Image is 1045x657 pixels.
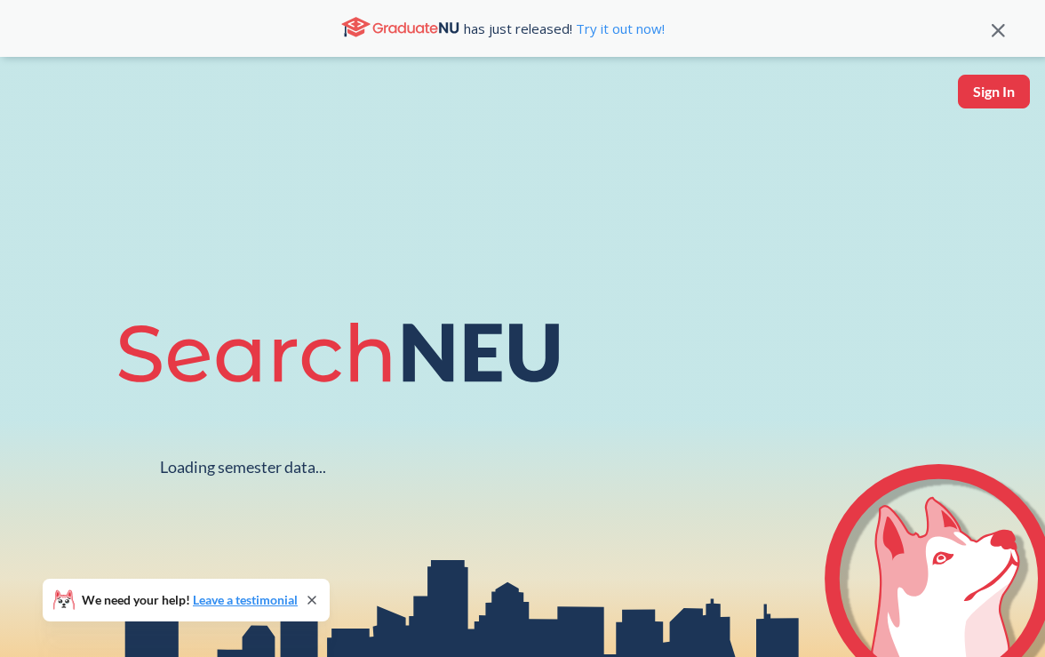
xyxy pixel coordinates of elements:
a: sandbox logo [18,75,60,134]
img: sandbox logo [18,75,60,129]
a: Try it out now! [572,20,665,37]
span: has just released! [464,19,665,38]
a: Leave a testimonial [193,592,298,607]
span: We need your help! [82,594,298,606]
button: Sign In [958,75,1030,108]
div: Loading semester data... [160,457,326,477]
